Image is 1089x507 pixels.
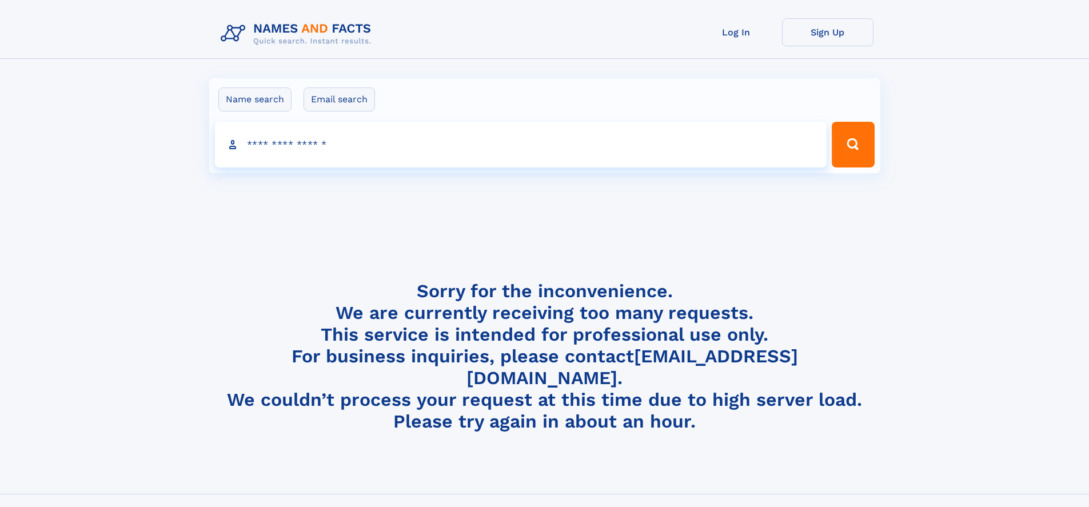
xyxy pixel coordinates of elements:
[216,18,381,49] img: Logo Names and Facts
[691,18,782,46] a: Log In
[218,87,292,111] label: Name search
[215,122,827,167] input: search input
[782,18,873,46] a: Sign Up
[832,122,874,167] button: Search Button
[466,345,798,389] a: [EMAIL_ADDRESS][DOMAIN_NAME]
[304,87,375,111] label: Email search
[216,280,873,433] h4: Sorry for the inconvenience. We are currently receiving too many requests. This service is intend...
